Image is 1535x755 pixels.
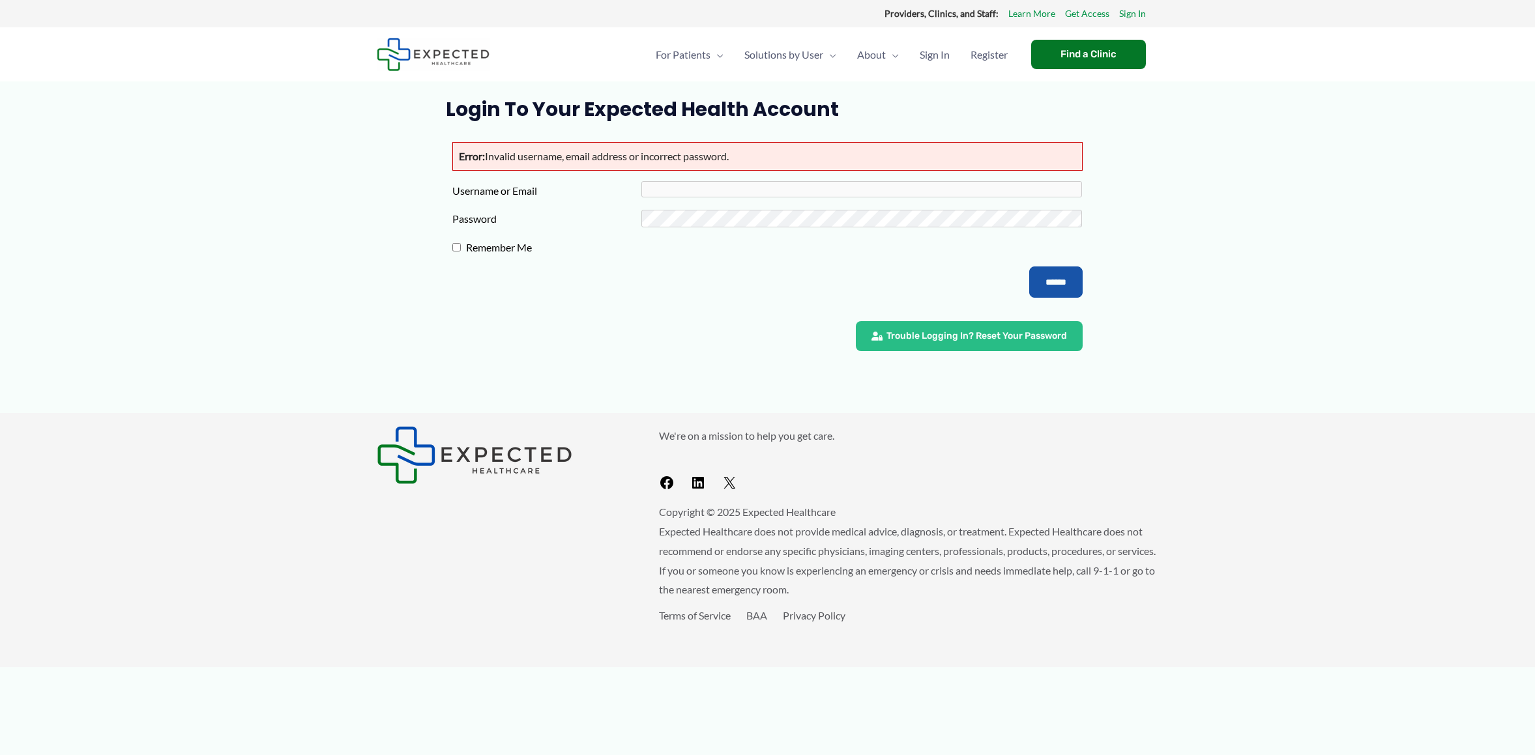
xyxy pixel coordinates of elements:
label: Username or Email [452,181,641,201]
h1: Login to Your Expected Health Account [446,98,1089,121]
aside: Footer Widget 1 [377,426,626,484]
a: For PatientsMenu Toggle [645,32,734,78]
a: Terms of Service [659,609,731,621]
a: Sign In [1119,5,1146,22]
label: Password [452,209,641,229]
span: For Patients [656,32,710,78]
img: Expected Healthcare Logo - side, dark font, small [377,38,490,71]
span: Solutions by User [744,32,823,78]
a: AboutMenu Toggle [847,32,909,78]
a: Privacy Policy [783,609,845,621]
a: Find a Clinic [1031,40,1146,69]
a: BAA [746,609,767,621]
span: Menu Toggle [823,32,836,78]
span: Menu Toggle [710,32,724,78]
aside: Footer Widget 3 [659,606,1159,655]
span: Copyright © 2025 Expected Healthcare [659,506,836,518]
img: Expected Healthcare Logo - side, dark font, small [377,426,572,484]
span: Sign In [920,32,950,78]
a: Get Access [1065,5,1109,22]
a: Trouble Logging In? Reset Your Password [856,321,1083,351]
a: Sign In [909,32,960,78]
label: Remember Me [461,238,650,257]
a: Solutions by UserMenu Toggle [734,32,847,78]
strong: Providers, Clinics, and Staff: [884,8,999,19]
p: We're on a mission to help you get care. [659,426,1159,446]
strong: Error: [459,150,485,162]
span: Trouble Logging In? Reset Your Password [886,332,1067,341]
span: Expected Healthcare does not provide medical advice, diagnosis, or treatment. Expected Healthcare... [659,525,1156,595]
a: Register [960,32,1018,78]
nav: Primary Site Navigation [645,32,1018,78]
span: Menu Toggle [886,32,899,78]
p: Invalid username, email address or incorrect password. [452,142,1083,171]
a: Learn More [1008,5,1055,22]
span: Register [971,32,1008,78]
aside: Footer Widget 2 [659,426,1159,496]
span: About [857,32,886,78]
